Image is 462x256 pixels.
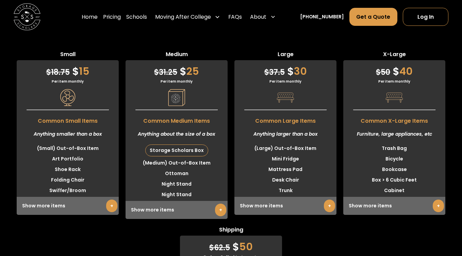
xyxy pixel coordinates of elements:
[126,50,228,60] span: Medium
[168,89,185,106] img: Pricing Category Icon
[264,67,285,78] span: 37.5
[17,114,119,125] span: Common Small Items
[126,114,228,125] span: Common Medium Items
[209,242,230,253] span: 62.5
[126,79,228,84] div: Per item monthly
[234,60,336,79] div: 30
[343,50,445,60] span: X-Large
[180,64,186,79] span: $
[126,179,228,189] li: Night Stand
[234,143,336,154] li: (Large) Out-of-Box Item
[343,60,445,79] div: 40
[106,200,117,212] a: +
[433,200,444,212] a: +
[250,13,266,21] div: About
[343,114,445,125] span: Common X-Large Items
[234,125,336,143] div: Anything larger than a box
[234,175,336,185] li: Desk Chair
[349,8,398,26] a: Get a Quote
[403,8,449,26] a: Log In
[232,239,239,254] span: $
[234,197,336,215] div: Show more items
[82,7,98,26] a: Home
[234,164,336,175] li: Mattress Pad
[146,145,208,156] div: Storage Scholars Box
[17,185,119,196] li: Swiffer/Broom
[126,60,228,79] div: 25
[343,154,445,164] li: Bicycle
[343,197,445,215] div: Show more items
[14,3,40,30] img: Storage Scholars main logo
[343,79,445,84] div: Per item monthly
[126,189,228,200] li: Night Stand
[17,197,119,215] div: Show more items
[46,67,51,78] span: $
[376,67,381,78] span: $
[17,154,119,164] li: Art Portfolio
[343,185,445,196] li: Cabinet
[300,13,344,20] a: [PHONE_NUMBER]
[234,114,336,125] span: Common Large Items
[343,125,445,143] div: Furniture, large appliances, etc
[247,7,279,26] div: About
[72,64,79,79] span: $
[154,67,159,78] span: $
[155,13,211,21] div: Moving After College
[126,158,228,168] li: (Medium) Out-of-Box Item
[126,125,228,143] div: Anything about the size of a box
[234,154,336,164] li: Mini Fridge
[17,60,119,79] div: 15
[209,242,214,253] span: $
[228,7,242,26] a: FAQs
[46,67,70,78] span: 18.75
[234,79,336,84] div: Per item monthly
[324,200,335,212] a: +
[17,164,119,175] li: Shoe Rack
[287,64,294,79] span: $
[180,226,282,236] span: Shipping
[17,175,119,185] li: Folding Chair
[343,175,445,185] li: Box > 6 Cubic Feet
[17,50,119,60] span: Small
[17,125,119,143] div: Anything smaller than a box
[17,143,119,154] li: (Small) Out-of-Box Item
[386,89,403,106] img: Pricing Category Icon
[234,50,336,60] span: Large
[17,79,119,84] div: Per item monthly
[103,7,121,26] a: Pricing
[152,7,223,26] div: Moving After College
[126,201,228,219] div: Show more items
[59,89,76,106] img: Pricing Category Icon
[343,164,445,175] li: Bookcase
[154,67,177,78] span: 31.25
[376,67,390,78] span: 50
[180,236,282,254] div: 50
[393,64,399,79] span: $
[234,185,336,196] li: Trunk
[277,89,294,106] img: Pricing Category Icon
[215,204,226,216] a: +
[126,168,228,179] li: Ottoman
[126,7,147,26] a: Schools
[264,67,269,78] span: $
[343,143,445,154] li: Trash Bag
